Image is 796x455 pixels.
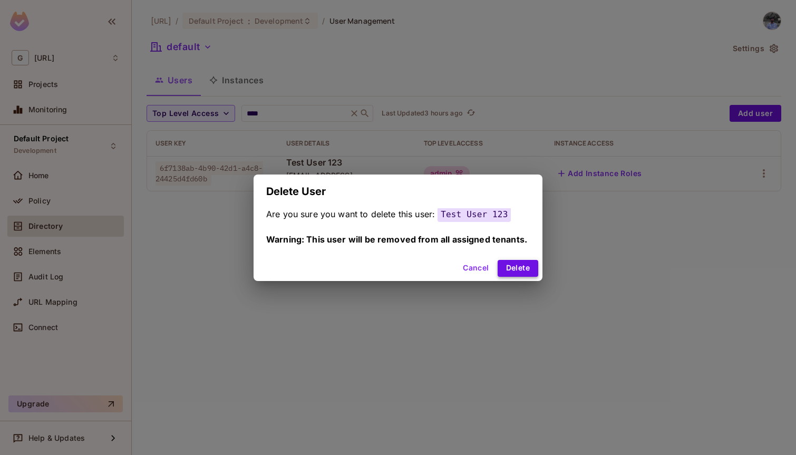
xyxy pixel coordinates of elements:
[498,260,538,277] button: Delete
[266,209,435,219] span: Are you sure you want to delete this user:
[459,260,493,277] button: Cancel
[266,234,527,245] span: Warning: This user will be removed from all assigned tenants.
[438,207,511,222] span: Test User 123
[254,175,542,208] h2: Delete User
